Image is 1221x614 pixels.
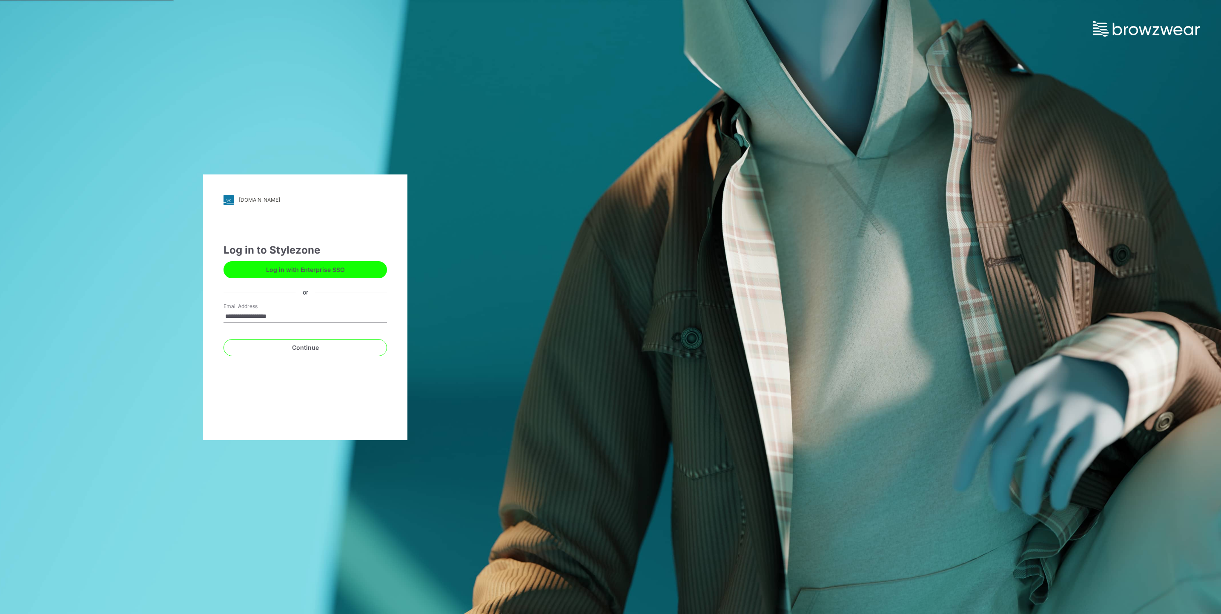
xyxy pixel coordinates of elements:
[224,195,234,205] img: svg+xml;base64,PHN2ZyB3aWR0aD0iMjgiIGhlaWdodD0iMjgiIHZpZXdCb3g9IjAgMCAyOCAyOCIgZmlsbD0ibm9uZSIgeG...
[1093,21,1200,37] img: browzwear-logo.73288ffb.svg
[296,288,315,297] div: or
[224,261,387,278] button: Log in with Enterprise SSO
[224,243,387,258] div: Log in to Stylezone
[239,197,280,203] div: [DOMAIN_NAME]
[224,339,387,356] button: Continue
[224,303,283,310] label: Email Address
[224,195,387,205] a: [DOMAIN_NAME]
